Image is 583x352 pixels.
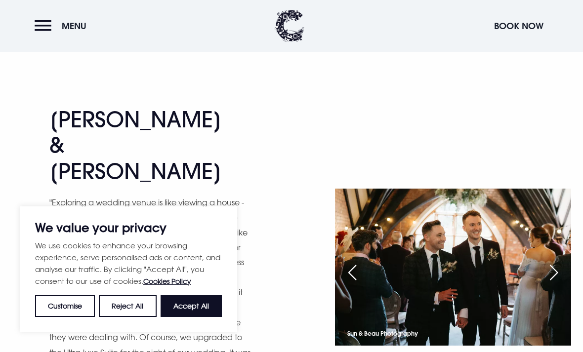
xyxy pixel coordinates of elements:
img: Clandeboye Lodge [275,10,304,42]
button: Customise [35,295,95,317]
img: Whirlwind wedding package Northern Ireland [335,189,571,346]
a: Cookies Policy [143,277,191,285]
h2: [PERSON_NAME] & [PERSON_NAME] [49,107,242,185]
button: Accept All [161,295,222,317]
span: Menu [62,20,86,32]
p: We use cookies to enhance your browsing experience, serve personalised ads or content, and analys... [35,239,222,287]
p: We value your privacy [35,222,222,234]
div: Next slide [541,262,566,283]
div: We value your privacy [20,206,237,332]
div: Previous slide [340,262,365,283]
button: Reject All [99,295,156,317]
button: Book Now [489,15,548,37]
p: Sun & Beau Photography [347,328,418,339]
button: Menu [35,15,91,37]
